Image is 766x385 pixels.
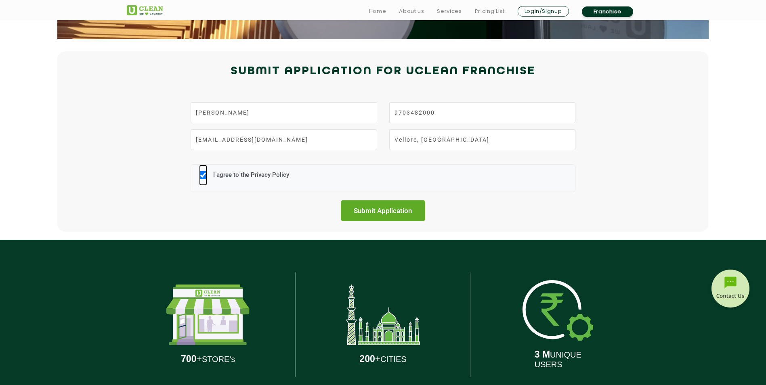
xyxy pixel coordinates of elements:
[523,280,593,341] img: presence-3.svg
[127,62,640,81] h2: Submit Application for UCLEAN FRANCHISE
[399,6,424,16] a: About us
[181,354,196,364] b: 700
[181,354,235,364] p: STORE's
[191,129,377,150] input: Email Id*
[475,6,505,16] a: Pricing List
[389,129,575,150] input: City*
[369,6,386,16] a: Home
[359,354,380,364] span: +
[389,102,575,123] input: Phone Number*
[359,354,406,364] p: CITIES
[341,200,426,221] input: Submit Application
[437,6,462,16] a: Services
[535,349,550,360] b: 3 M
[582,6,633,17] a: Franchise
[518,6,569,17] a: Login/Signup
[346,285,420,345] img: presence-2.svg
[359,354,375,364] b: 200
[166,285,250,345] img: presence-1.svg
[191,102,377,123] input: Name*
[211,171,289,186] label: I agree to the Privacy Policy
[535,349,581,369] p: UNIQUE USERS
[127,5,163,15] img: UClean Laundry and Dry Cleaning
[181,354,202,364] span: +
[710,270,751,310] img: contact-btn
